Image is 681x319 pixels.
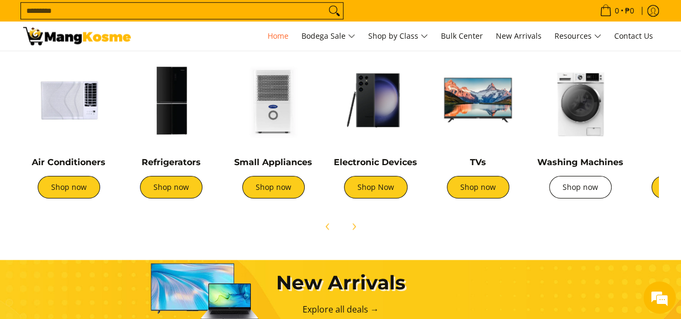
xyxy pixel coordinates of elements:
a: Contact Us [609,22,658,51]
a: Shop Now [344,176,408,199]
span: • [596,5,637,17]
img: Small Appliances [228,54,319,146]
a: Shop now [38,176,100,199]
button: Search [326,3,343,19]
a: Air Conditioners [32,157,106,167]
a: Resources [549,22,607,51]
img: Electronic Devices [330,54,422,146]
a: Explore all deals → [303,303,379,315]
a: Shop now [549,176,612,199]
div: Minimize live chat window [177,5,202,31]
img: Refrigerators [125,54,217,146]
span: Contact Us [614,31,653,41]
button: Next [342,215,366,238]
a: Home [262,22,294,51]
a: Shop now [447,176,509,199]
a: Shop by Class [363,22,433,51]
span: Home [268,31,289,41]
a: Shop now [242,176,305,199]
textarea: Type your message and hit 'Enter' [5,208,205,246]
span: Bodega Sale [301,30,355,43]
img: Mang Kosme: Your Home Appliances Warehouse Sale Partner! [23,27,131,45]
a: Refrigerators [142,157,201,167]
a: TVs [470,157,486,167]
img: Washing Machines [535,54,626,146]
a: Electronic Devices [334,157,417,167]
span: ₱0 [623,7,636,15]
a: Shop now [140,176,202,199]
img: Air Conditioners [23,54,115,146]
span: Bulk Center [441,31,483,41]
a: New Arrivals [490,22,547,51]
a: Bulk Center [436,22,488,51]
a: Washing Machines [537,157,623,167]
button: Previous [316,215,340,238]
span: Resources [554,30,601,43]
span: Shop by Class [368,30,428,43]
span: We're online! [62,93,149,201]
nav: Main Menu [142,22,658,51]
img: TVs [432,54,524,146]
div: Chat with us now [56,60,181,74]
span: 0 [613,7,621,15]
a: Bodega Sale [296,22,361,51]
span: New Arrivals [496,31,542,41]
a: Small Appliances [234,157,312,167]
